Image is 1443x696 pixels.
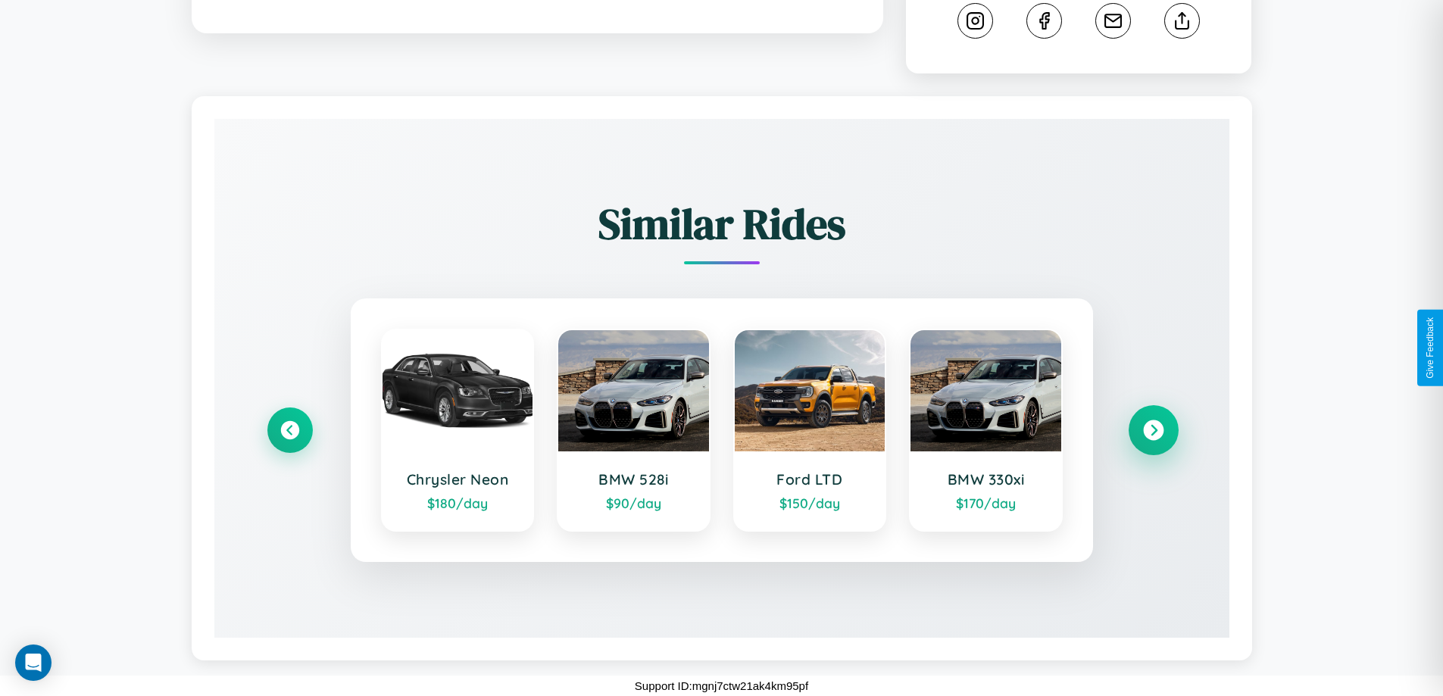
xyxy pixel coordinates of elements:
[398,470,518,488] h3: Chrysler Neon
[15,645,52,681] div: Open Intercom Messenger
[267,195,1176,253] h2: Similar Rides
[557,329,711,532] a: BMW 528i$90/day
[926,495,1046,511] div: $ 170 /day
[909,329,1063,532] a: BMW 330xi$170/day
[635,676,808,696] p: Support ID: mgnj7ctw21ak4km95pf
[573,495,694,511] div: $ 90 /day
[398,495,518,511] div: $ 180 /day
[573,470,694,488] h3: BMW 528i
[733,329,887,532] a: Ford LTD$150/day
[750,470,870,488] h3: Ford LTD
[1425,317,1435,379] div: Give Feedback
[750,495,870,511] div: $ 150 /day
[381,329,535,532] a: Chrysler Neon$180/day
[926,470,1046,488] h3: BMW 330xi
